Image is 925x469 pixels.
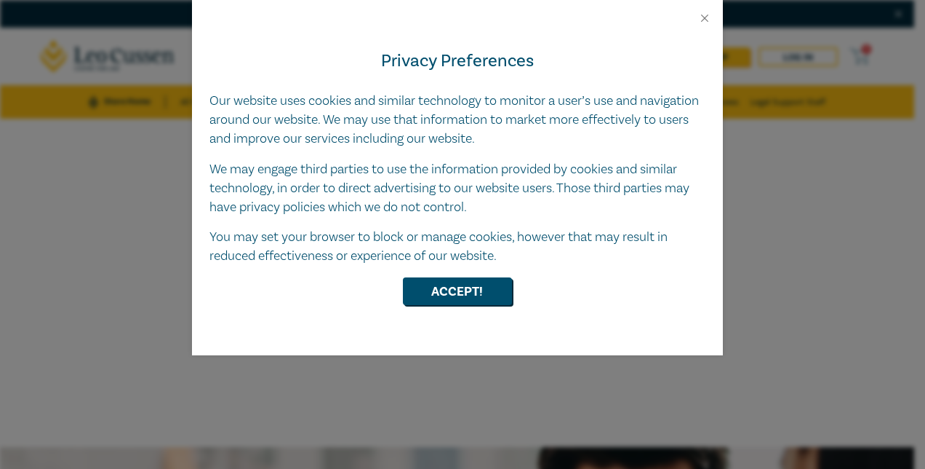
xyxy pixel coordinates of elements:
[209,92,705,149] p: Our website uses cookies and similar technology to monitor a user’s use and navigation around our...
[209,48,705,74] h4: Privacy Preferences
[403,277,512,305] button: Accept!
[698,12,711,25] button: Close
[209,228,705,266] p: You may set your browser to block or manage cookies, however that may result in reduced effective...
[209,160,705,217] p: We may engage third parties to use the information provided by cookies and similar technology, in...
